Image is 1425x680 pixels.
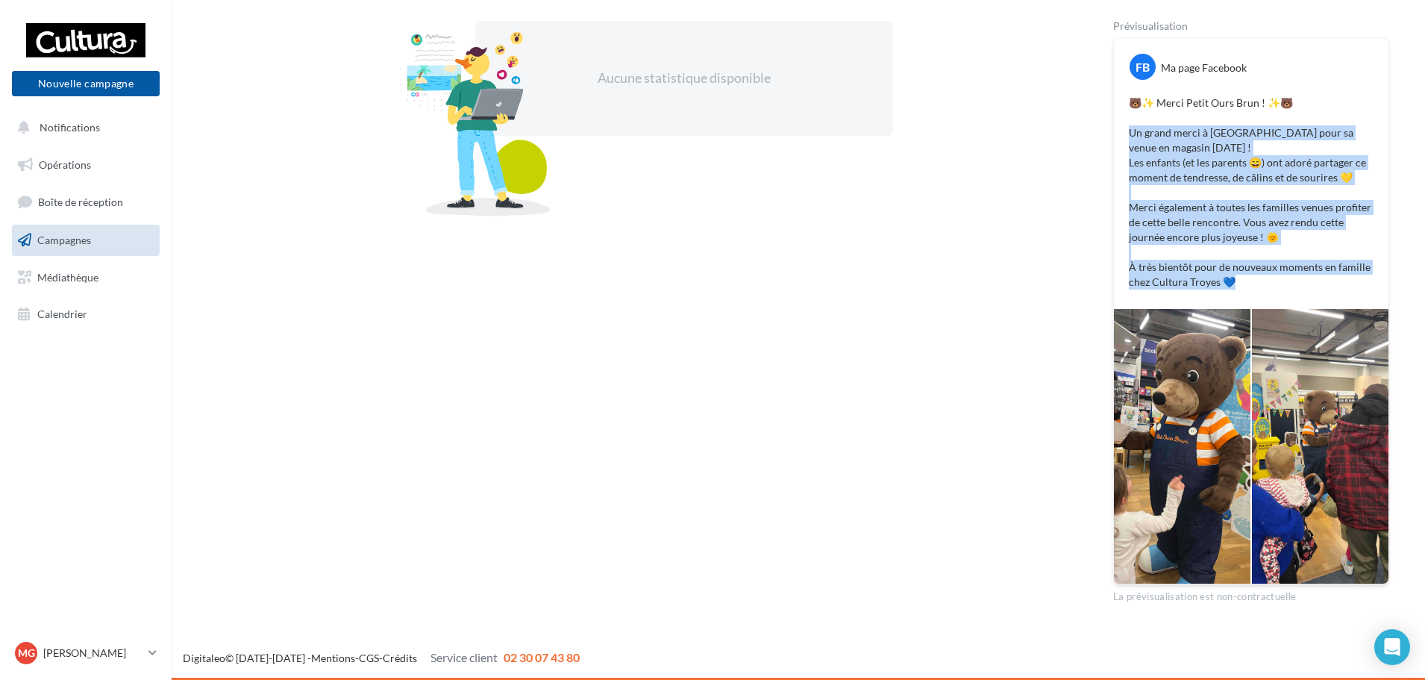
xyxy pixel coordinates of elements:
span: 02 30 07 43 80 [504,650,580,664]
a: MG [PERSON_NAME] [12,639,160,667]
p: 🐻✨ Merci Petit Ours Brun ! ✨🐻 Un grand merci à [GEOGRAPHIC_DATA] pour sa venue en magasin [DATE] ... [1129,96,1374,290]
span: MG [18,646,35,661]
span: Médiathèque [37,270,98,283]
span: Boîte de réception [38,196,123,208]
button: Notifications [9,112,157,143]
button: Nouvelle campagne [12,71,160,96]
span: Opérations [39,158,91,171]
a: Mentions [311,652,355,664]
span: Notifications [40,121,100,134]
span: Campagnes [37,234,91,246]
div: La prévisualisation est non-contractuelle [1113,584,1389,604]
a: Boîte de réception [9,186,163,218]
p: [PERSON_NAME] [43,646,142,661]
span: Service client [430,650,498,664]
a: CGS [359,652,379,664]
div: FB [1130,54,1156,80]
a: Campagnes [9,225,163,256]
div: Ma page Facebook [1161,60,1247,75]
a: Calendrier [9,299,163,330]
a: Digitaleo [183,652,225,664]
a: Crédits [383,652,417,664]
span: Calendrier [37,308,87,320]
a: Médiathèque [9,262,163,293]
div: Open Intercom Messenger [1374,629,1410,665]
a: Opérations [9,149,163,181]
span: © [DATE]-[DATE] - - - [183,652,580,664]
div: Prévisualisation [1113,21,1389,31]
div: Aucune statistique disponible [523,69,845,88]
